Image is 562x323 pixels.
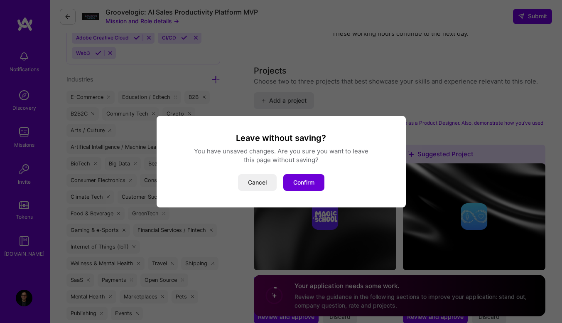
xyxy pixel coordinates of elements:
div: modal [157,116,406,207]
div: You have unsaved changes. Are you sure you want to leave [167,147,396,155]
button: Confirm [283,174,324,191]
button: Cancel [238,174,277,191]
div: this page without saving? [167,155,396,164]
h3: Leave without saving? [167,133,396,143]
